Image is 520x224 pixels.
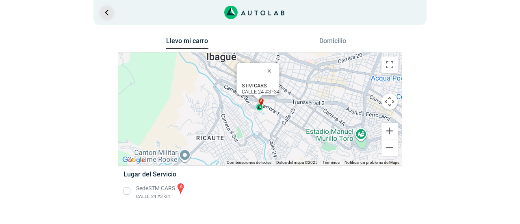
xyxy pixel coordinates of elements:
[381,123,398,139] button: Ampliar
[381,57,398,73] button: Cambiar a la vista en pantalla completa
[166,37,208,50] button: Llevo mi carro
[381,94,398,110] button: Controles de visualización del mapa
[100,6,113,19] a: Ir al paso anterior
[260,98,262,104] span: a
[120,155,147,165] img: Google
[381,139,398,156] button: Reducir
[242,83,267,89] b: STM CARS
[323,160,340,165] a: Términos (se abre en una nueva pestaña)
[312,37,354,49] button: Domicilio
[224,8,285,16] a: Link al sitio de autolab
[227,160,271,165] button: Combinaciones de teclas
[344,160,399,165] a: Notificar un problema de Maps
[276,160,318,165] span: Datos del mapa ©2025
[262,61,281,80] button: Cerrar
[242,83,279,95] div: CALLE 24 #3 -34
[120,155,147,165] a: Abre esta zona en Google Maps (se abre en una nueva ventana)
[123,170,396,178] h5: Lugar del Servicio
